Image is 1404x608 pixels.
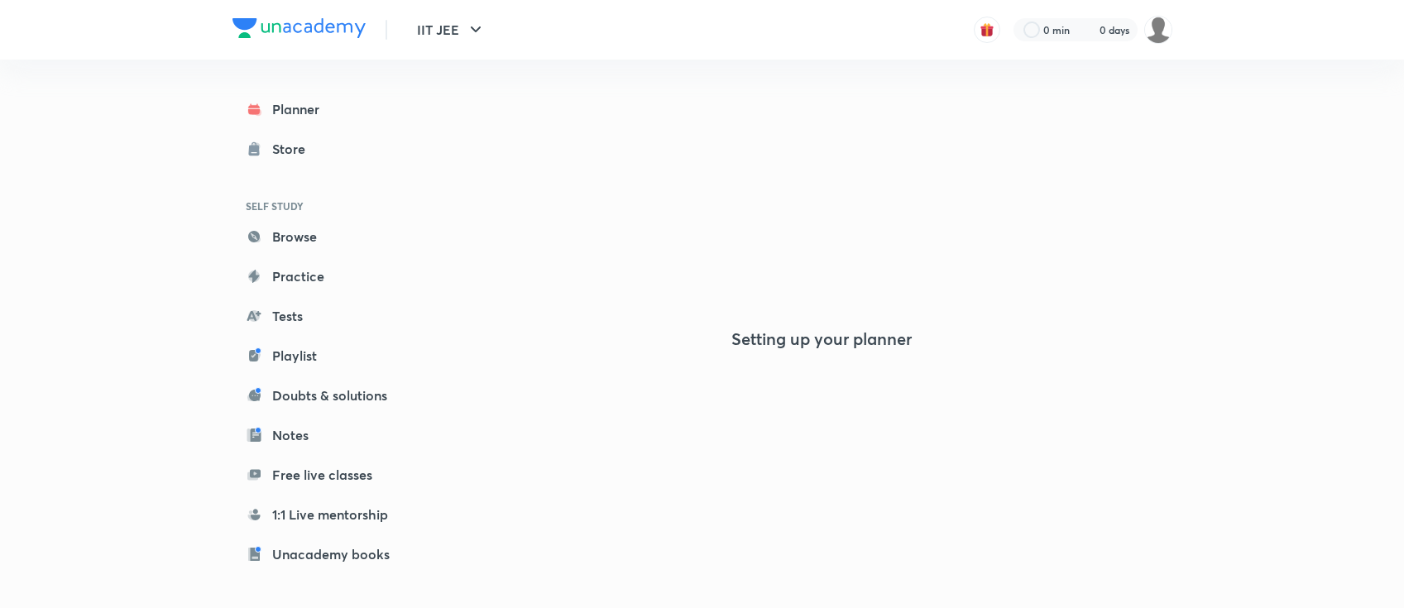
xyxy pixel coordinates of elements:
[232,132,424,165] a: Store
[232,192,424,220] h6: SELF STUDY
[272,139,315,159] div: Store
[232,260,424,293] a: Practice
[232,18,366,42] a: Company Logo
[407,13,496,46] button: IIT JEE
[232,458,424,491] a: Free live classes
[232,498,424,531] a: 1:1 Live mentorship
[980,22,994,37] img: avatar
[232,220,424,253] a: Browse
[974,17,1000,43] button: avatar
[232,299,424,333] a: Tests
[232,18,366,38] img: Company Logo
[232,419,424,452] a: Notes
[1144,16,1172,44] img: nikita patil
[232,339,424,372] a: Playlist
[232,379,424,412] a: Doubts & solutions
[232,93,424,126] a: Planner
[232,538,424,571] a: Unacademy books
[1080,22,1096,38] img: streak
[731,329,912,349] h4: Setting up your planner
